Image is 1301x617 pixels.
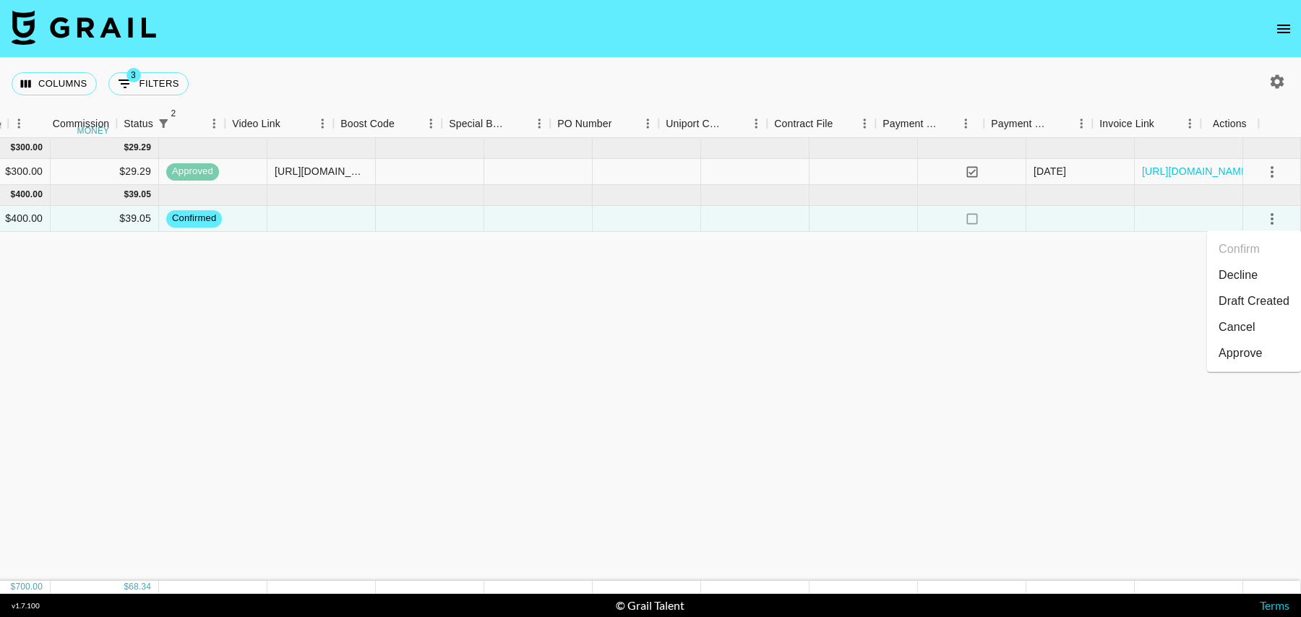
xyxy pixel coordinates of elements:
[612,113,632,134] button: Sort
[420,113,442,134] button: Menu
[124,110,153,138] div: Status
[875,110,984,138] div: Payment Sent
[528,113,550,134] button: Menu
[883,110,939,138] div: Payment Sent
[15,142,43,154] div: 300.00
[11,189,16,201] div: $
[225,110,333,138] div: Video Link
[153,113,173,134] div: 2 active filters
[442,110,550,138] div: Special Booking Type
[1154,113,1175,134] button: Sort
[12,601,40,610] div: v 1.7.100
[12,10,156,45] img: Grail Talent
[991,110,1050,138] div: Payment Sent Date
[11,142,16,154] div: $
[53,110,110,138] div: Commission
[15,581,43,593] div: 700.00
[340,110,395,138] div: Boost Code
[124,581,129,593] div: $
[1050,113,1070,134] button: Sort
[203,113,225,134] button: Menu
[8,113,30,134] button: Menu
[557,110,611,138] div: PO Number
[51,159,159,185] div: $29.29
[11,581,16,593] div: $
[232,110,280,138] div: Video Link
[1099,110,1154,138] div: Invoice Link
[1207,288,1301,314] li: Draft Created
[984,110,1092,138] div: Payment Sent Date
[166,212,222,225] span: confirmed
[1034,164,1066,178] div: 20/08/2025
[124,189,129,201] div: $
[153,113,173,134] button: Show filters
[395,113,415,134] button: Sort
[1207,314,1301,340] li: Cancel
[166,165,219,178] span: approved
[1213,110,1247,138] div: Actions
[833,113,854,134] button: Sort
[51,206,159,232] div: $39.05
[854,113,875,134] button: Menu
[725,113,745,134] button: Sort
[767,110,875,138] div: Contract File
[1201,110,1258,138] div: Actions
[129,581,151,593] div: 68.34
[15,189,43,201] div: 400.00
[1070,113,1092,134] button: Menu
[116,110,225,138] div: Status
[129,189,151,201] div: 39.05
[550,110,658,138] div: PO Number
[275,164,368,178] div: https://www.tiktok.com/@annakatedooley/video/7536392190738615583?_r=1&_t=ZP-8yil6e6y3VG
[1260,598,1289,612] a: Terms
[166,106,181,121] span: 2
[616,598,684,613] div: © Grail Talent
[658,110,767,138] div: Uniport Contact Email
[124,142,129,154] div: $
[129,142,151,154] div: 29.29
[1142,164,1251,178] a: [URL][DOMAIN_NAME]
[280,113,301,134] button: Sort
[108,72,189,95] button: Show filters
[774,110,833,138] div: Contract File
[1269,14,1298,43] button: open drawer
[508,113,528,134] button: Sort
[1207,262,1301,288] li: Decline
[1092,110,1201,138] div: Invoice Link
[955,113,976,134] button: Menu
[1260,160,1284,184] button: select merge strategy
[33,113,53,134] button: Sort
[312,113,333,134] button: Menu
[449,110,508,138] div: Special Booking Type
[333,110,442,138] div: Boost Code
[77,126,109,135] div: money
[12,72,97,95] button: Select columns
[1179,113,1201,134] button: Menu
[637,113,658,134] button: Menu
[126,68,141,82] span: 3
[1260,207,1284,231] button: select merge strategy
[666,110,725,138] div: Uniport Contact Email
[745,113,767,134] button: Menu
[1219,345,1263,362] div: Approve
[173,113,194,134] button: Sort
[939,113,959,134] button: Sort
